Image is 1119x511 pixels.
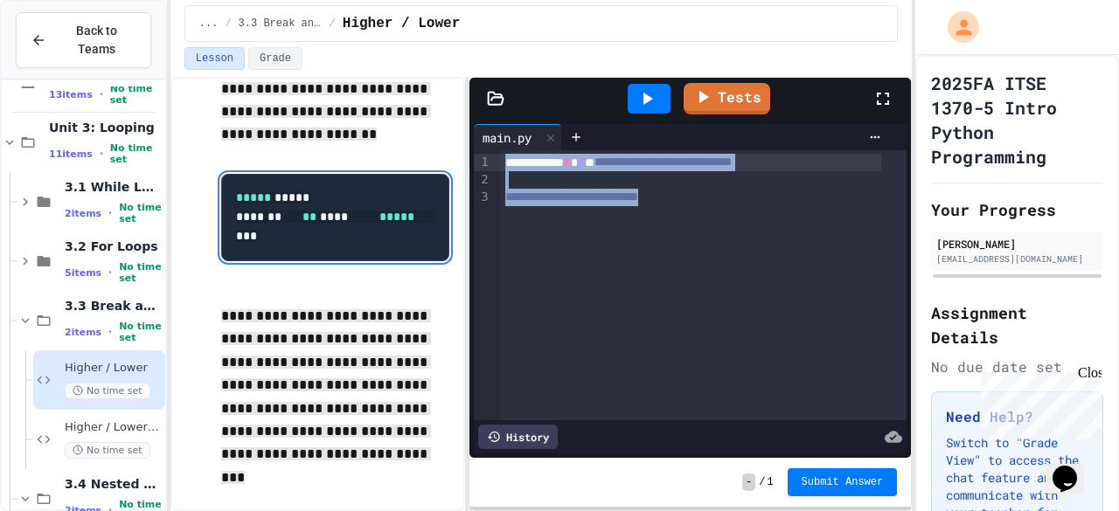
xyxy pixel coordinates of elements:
span: - [742,473,755,491]
div: main.py [474,124,562,150]
h1: 2025FA ITSE 1370-5 Intro Python Programming [931,71,1103,169]
div: 1 [474,154,491,171]
button: Submit Answer [788,468,898,496]
span: No time set [119,202,162,224]
span: No time set [119,261,162,284]
span: • [108,206,112,220]
span: 3.1 While Loops [65,179,162,195]
span: No time set [110,83,162,106]
span: Submit Answer [802,475,884,489]
div: My Account [929,7,983,47]
button: Back to Teams [16,12,151,68]
span: • [100,147,103,161]
a: Tests [684,83,770,114]
h3: Need Help? [946,406,1088,427]
span: 3.2 For Loops [65,238,162,254]
span: Unit 3: Looping [49,120,162,135]
div: [EMAIL_ADDRESS][DOMAIN_NAME] [936,252,1098,266]
span: No time set [110,142,162,165]
span: 3.3 Break and Continue [65,298,162,314]
span: 2 items [65,327,101,338]
h2: Assignment Details [931,300,1103,349]
span: Higher / Lower [65,361,162,376]
span: • [108,325,112,339]
span: / [225,17,231,31]
span: Higher / Lower 2.0 [65,420,162,435]
span: Higher / Lower [343,13,460,34]
button: Grade [248,47,302,70]
span: 13 items [49,89,93,100]
button: Lesson [184,47,245,70]
span: 5 items [65,267,101,279]
iframe: chat widget [1046,441,1102,494]
div: [PERSON_NAME] [936,236,1098,252]
div: 2 [474,171,491,189]
span: • [108,266,112,280]
span: / [330,17,336,31]
span: 1 [767,475,773,489]
span: No time set [119,321,162,343]
iframe: chat widget [974,365,1102,439]
div: main.py [474,128,540,147]
span: Back to Teams [57,22,136,59]
span: ... [199,17,219,31]
div: No due date set [931,356,1103,377]
span: 2 items [65,208,101,219]
div: Chat with us now!Close [7,7,121,111]
span: No time set [65,383,150,399]
span: 3.3 Break and Continue [239,17,323,31]
span: 11 items [49,148,93,160]
span: No time set [65,442,150,459]
span: 3.4 Nested Control Structures [65,476,162,492]
h2: Your Progress [931,197,1103,222]
span: • [100,87,103,101]
span: / [759,475,765,489]
div: History [478,425,558,449]
div: 3 [474,189,491,206]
